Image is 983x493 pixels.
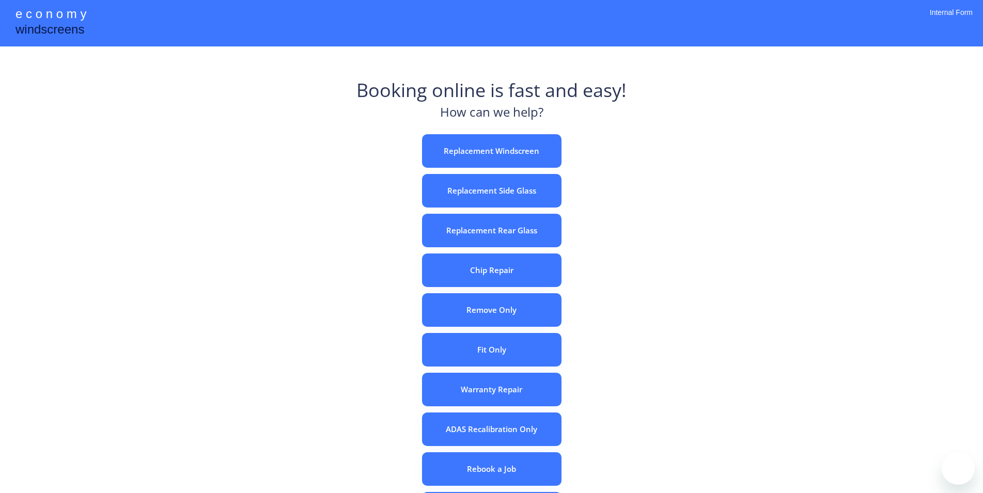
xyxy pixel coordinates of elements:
[422,214,561,247] button: Replacement Rear Glass
[422,333,561,367] button: Fit Only
[440,103,543,126] div: How can we help?
[15,21,84,41] div: windscreens
[422,293,561,327] button: Remove Only
[422,412,561,446] button: ADAS Recalibration Only
[422,452,561,486] button: Rebook a Job
[422,373,561,406] button: Warranty Repair
[422,134,561,168] button: Replacement Windscreen
[15,5,86,25] div: e c o n o m y
[422,253,561,287] button: Chip Repair
[422,174,561,208] button: Replacement Side Glass
[930,8,973,31] div: Internal Form
[942,452,975,485] iframe: Button to launch messaging window
[356,77,627,103] div: Booking online is fast and easy!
